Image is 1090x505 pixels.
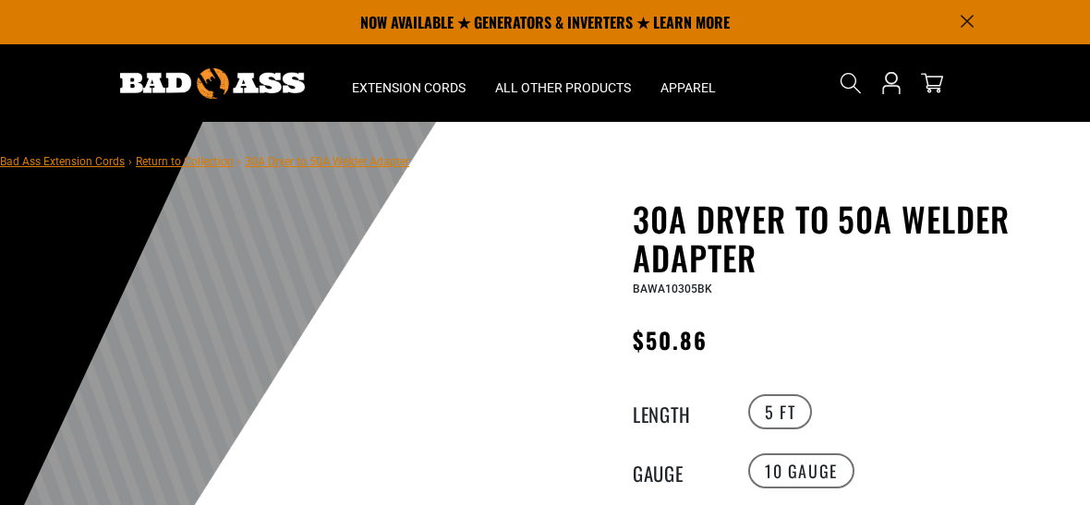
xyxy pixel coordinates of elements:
[352,79,466,96] span: Extension Cords
[480,44,646,122] summary: All Other Products
[245,155,409,168] span: 30A Dryer to 50A Welder Adapter
[237,155,241,168] span: ›
[128,155,132,168] span: ›
[633,199,1076,277] h1: 30A Dryer to 50A Welder Adapter
[136,155,234,168] a: Return to Collection
[646,44,731,122] summary: Apparel
[337,44,480,122] summary: Extension Cords
[748,453,854,488] label: 10 Gauge
[495,79,631,96] span: All Other Products
[660,79,716,96] span: Apparel
[836,68,866,98] summary: Search
[633,459,725,483] legend: Gauge
[633,283,712,295] span: BAWA10305BK
[633,400,725,424] legend: Length
[633,323,708,356] span: $50.86
[120,68,305,99] img: Bad Ass Extension Cords
[748,394,812,429] label: 5 FT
